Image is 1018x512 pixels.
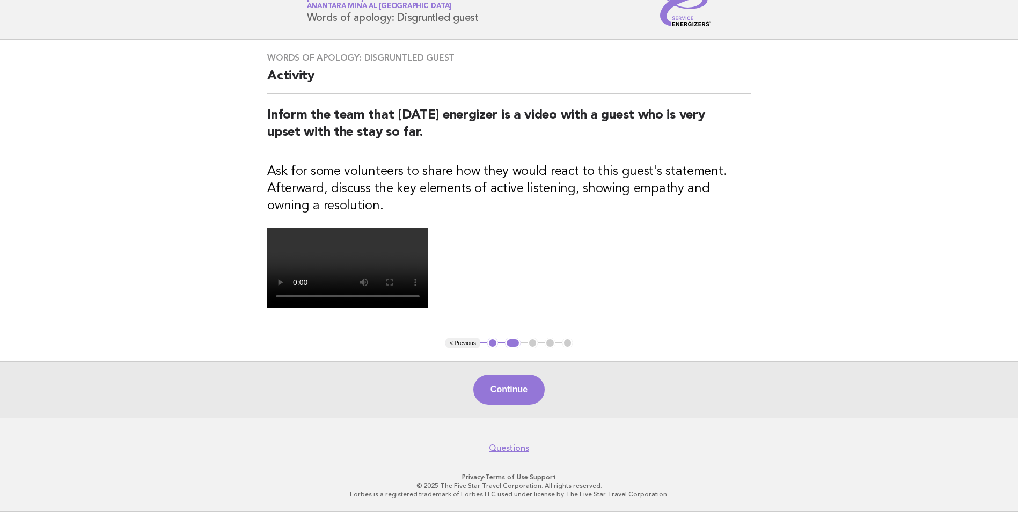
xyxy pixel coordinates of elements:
[487,338,498,348] button: 1
[267,68,751,94] h2: Activity
[462,473,484,481] a: Privacy
[267,53,751,63] h3: Words of apology: Disgruntled guest
[181,490,838,499] p: Forbes is a registered trademark of Forbes LLC used under license by The Five Star Travel Corpora...
[267,107,751,150] h2: Inform the team that [DATE] energizer is a video with a guest who is very upset with the stay so ...
[505,338,521,348] button: 2
[267,163,751,215] h3: Ask for some volunteers to share how they would react to this guest's statement. Afterward, discu...
[445,338,480,348] button: < Previous
[530,473,556,481] a: Support
[485,473,528,481] a: Terms of Use
[307,3,452,10] span: Anantara Mina al [GEOGRAPHIC_DATA]
[181,481,838,490] p: © 2025 The Five Star Travel Corporation. All rights reserved.
[181,473,838,481] p: · ·
[473,375,545,405] button: Continue
[489,443,529,454] a: Questions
